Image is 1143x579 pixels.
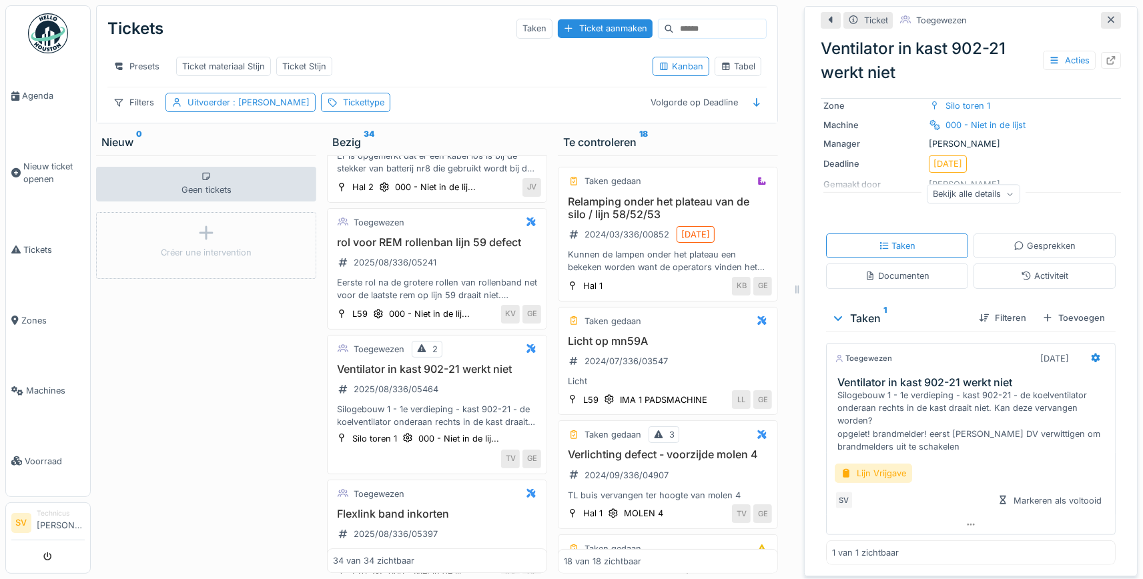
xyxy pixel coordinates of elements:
div: 2025/08/336/05397 [354,528,438,540]
span: Machines [26,384,85,397]
a: SV Technicus[PERSON_NAME] [11,508,85,540]
div: Taken gedaan [585,542,641,555]
div: 000 - Niet in de lij... [395,181,476,193]
div: Taken [879,239,916,252]
div: Kanban [659,60,703,73]
div: Taken gedaan [585,315,641,328]
div: GE [753,504,772,523]
div: Er is opgemerkt dat er een kabel los is bij de stekker van batterij nr8 die gebruikt wordt bij de... [333,149,541,175]
div: Silo toren 1 [352,432,397,445]
img: Badge_color-CXgf-gQk.svg [28,13,68,53]
a: Tickets [6,215,90,285]
div: Filters [107,93,160,112]
div: Presets [107,57,165,76]
div: 2024/03/336/00852 [585,228,669,241]
div: [PERSON_NAME] [823,137,1118,150]
span: Agenda [22,89,85,102]
div: 3 [669,428,675,441]
div: Silo toren 1 [945,99,990,112]
div: Gesprekken [1014,239,1076,252]
div: Uitvoerder [187,96,310,109]
div: Activiteit [1021,269,1068,282]
div: Tickets [107,11,163,46]
div: Bekijk alle details [927,184,1020,203]
div: GE [522,305,541,324]
h3: rol voor REM rollenban lijn 59 defect [333,236,541,249]
h3: Licht op mn59A [564,335,772,348]
div: Toegewezen [354,488,404,500]
div: Taken [831,310,968,326]
div: Deadline [823,157,923,170]
h3: Ventilator in kast 902-21 werkt niet [837,376,1110,389]
sup: 34 [364,134,374,150]
div: 2024/09/336/04907 [585,469,669,482]
div: Lijn Vrijgave [835,464,912,483]
span: : [PERSON_NAME] [230,97,310,107]
h3: Flexlink band inkorten [333,508,541,520]
h3: Relamping onder het plateau van de silo / lijn 58/52/53 [564,195,772,221]
div: Tabel [721,60,755,73]
div: Tickettype [343,96,384,109]
div: [DATE] [1040,352,1069,365]
div: Taken gedaan [585,175,641,187]
div: Acties [1043,51,1096,70]
div: JV [522,178,541,197]
div: 2024/07/336/03547 [585,355,668,368]
div: 000 - Niet in de lijst [945,119,1026,131]
div: Toegewezen [916,14,967,27]
div: Ticket materiaal Stijn [182,60,265,73]
sup: 1 [883,310,887,326]
div: Toevoegen [1037,309,1110,327]
div: Bezig [332,134,542,150]
div: Hal 2 [352,181,374,193]
div: Markeren als voltooid [992,492,1107,510]
div: IMA 1 PADSMACHINE [620,394,707,406]
div: Technicus [37,508,85,518]
div: GE [522,450,541,468]
div: KV [501,305,520,324]
div: SV [835,491,853,510]
div: Ticket [864,14,888,27]
div: 2025/08/336/05241 [354,256,436,269]
div: 2025/08/336/05464 [354,383,438,396]
div: Taken gedaan [585,428,641,441]
div: Documenten [865,269,929,282]
sup: 18 [639,134,648,150]
div: Te controleren [563,134,773,150]
div: 2 [432,343,438,356]
span: Tickets [23,243,85,256]
div: Filteren [974,309,1032,327]
div: Toegewezen [835,353,892,364]
div: Geen tickets [96,167,316,201]
div: Zone [823,99,923,112]
h3: Ventilator in kast 902-21 werkt niet [333,363,541,376]
span: Voorraad [25,455,85,468]
div: L59 [583,394,599,406]
div: LL [732,390,751,409]
div: 34 van 34 zichtbaar [333,555,414,568]
a: Zones [6,285,90,356]
div: KB [732,277,751,296]
div: TL buis vervangen ter hoogte van molen 4 [564,489,772,502]
div: Ticket aanmaken [558,19,653,37]
div: Hal 1 [583,507,603,520]
div: Ticket Stijn [282,60,326,73]
div: Volgorde op Deadline [645,93,744,112]
div: Manager [823,137,923,150]
div: 1 van 1 zichtbaar [832,546,899,559]
a: Voorraad [6,426,90,497]
li: [PERSON_NAME] [37,508,85,537]
div: TV [732,504,751,523]
div: Silogebouw 1 - 1e verdieping - kast 902-21 - de koelventilator onderaan rechts in de kast draait ... [333,403,541,428]
div: Créer une intervention [161,246,252,259]
li: SV [11,513,31,533]
div: 18 van 18 zichtbaar [564,555,641,568]
a: Machines [6,356,90,426]
div: Indien het mogelijk is deze band in te korten [333,548,541,560]
div: Machine [823,119,923,131]
div: Licht [564,375,772,388]
span: Zones [21,314,85,327]
sup: 0 [136,134,142,150]
div: [DATE] [933,157,962,170]
div: GE [753,277,772,296]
